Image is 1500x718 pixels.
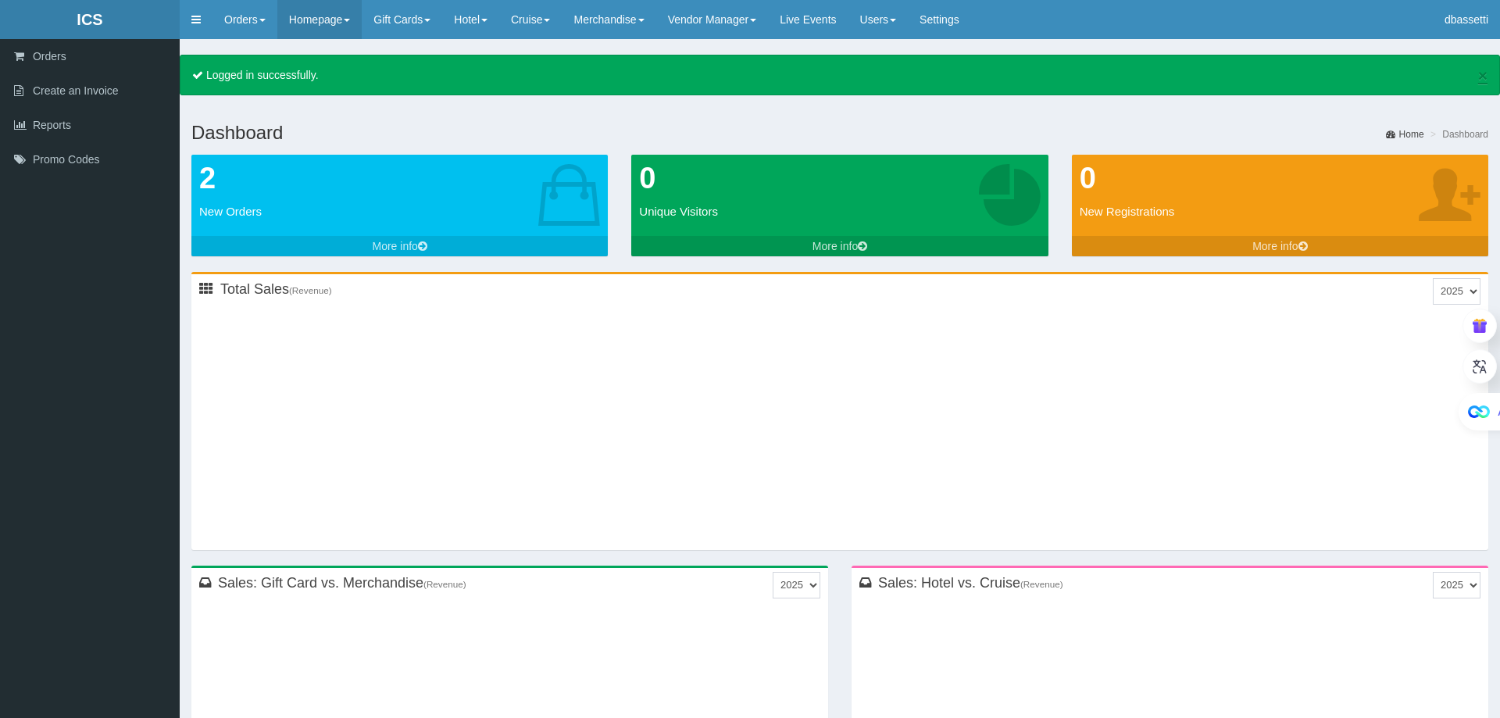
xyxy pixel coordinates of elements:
[220,282,332,296] h3: Total Sales
[631,236,1048,256] a: More info
[1080,203,1480,220] p: New Registrations
[180,55,1500,95] div: Logged in successfully.
[639,203,1040,220] p: Unique Visitors
[77,11,102,28] b: ICS
[289,285,332,295] small: (Revenue)
[423,579,466,589] small: (Revenue)
[773,572,820,598] div: Status
[199,203,600,220] p: New Orders
[218,576,466,590] h3: Sales: Gift Card vs. Merchandise
[191,123,1488,143] h1: Dashboard
[191,236,608,256] a: More info
[33,50,66,63] span: Orders
[1020,579,1063,589] small: (Revenue)
[199,163,600,195] h3: 2
[33,153,100,166] span: Promo Codes
[1080,163,1480,195] h3: 0
[33,84,119,97] span: Create an Invoice
[33,119,71,131] span: Reports
[1427,128,1488,141] li: Dashboard
[1386,128,1424,141] a: Home
[1478,67,1487,84] a: close
[878,576,1063,590] h3: Sales: Hotel vs. Cruise
[1433,572,1480,598] div: Status
[639,163,1040,195] h3: 0
[1072,236,1488,256] a: More info
[1445,13,1488,26] span: dbassetti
